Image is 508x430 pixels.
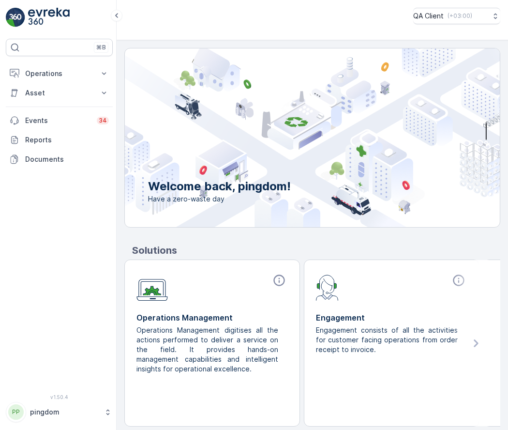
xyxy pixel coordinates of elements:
p: Operations Management [136,312,288,323]
a: Events34 [6,111,113,130]
span: Have a zero-waste day [148,194,291,204]
p: Engagement [316,312,467,323]
p: pingdom [30,407,99,417]
p: Events [25,116,91,125]
img: module-icon [316,274,339,301]
button: QA Client(+03:00) [413,8,500,24]
p: Operations Management digitises all the actions performed to deliver a service on the field. It p... [136,325,280,374]
p: Documents [25,154,109,164]
p: Welcome back, pingdom! [148,179,291,194]
p: Solutions [132,243,500,258]
button: PPpingdom [6,402,113,422]
p: ⌘B [96,44,106,51]
img: logo_light-DOdMpM7g.png [28,8,70,27]
p: Reports [25,135,109,145]
button: Asset [6,83,113,103]
img: city illustration [81,48,500,227]
img: logo [6,8,25,27]
span: v 1.50.4 [6,394,113,400]
p: QA Client [413,11,444,21]
button: Operations [6,64,113,83]
a: Reports [6,130,113,150]
div: PP [8,404,24,420]
img: module-icon [136,274,168,301]
p: ( +03:00 ) [448,12,472,20]
p: Asset [25,88,93,98]
a: Documents [6,150,113,169]
p: 34 [99,117,107,124]
p: Operations [25,69,93,78]
p: Engagement consists of all the activities for customer facing operations from order receipt to in... [316,325,460,354]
